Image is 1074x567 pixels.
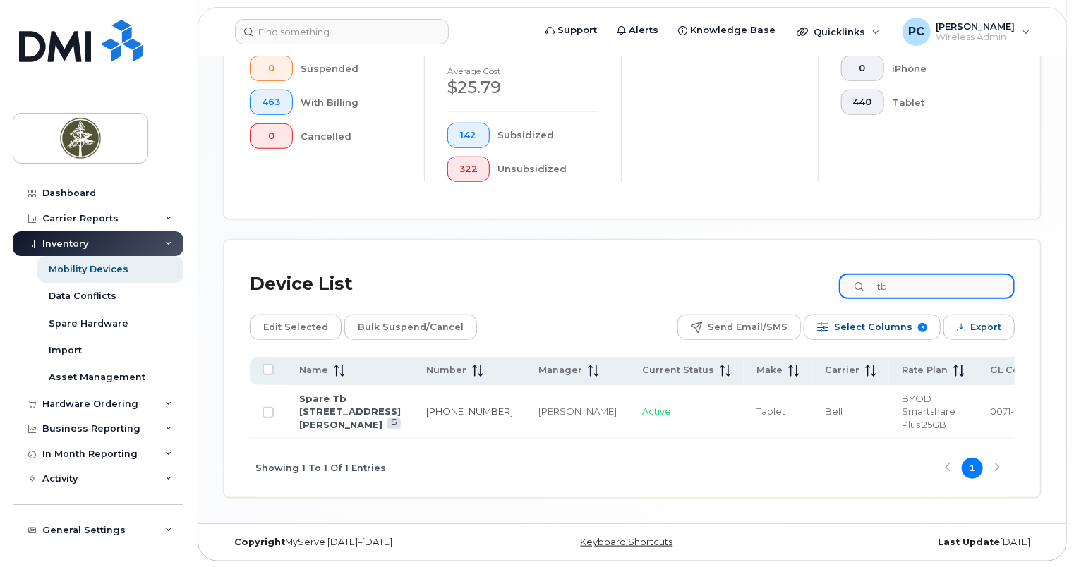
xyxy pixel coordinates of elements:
span: [PERSON_NAME] [936,20,1015,32]
span: Edit Selected [263,317,328,338]
span: Tablet [756,406,785,417]
span: Number [426,364,466,377]
button: Edit Selected [250,315,342,340]
div: MyServe [DATE]–[DATE] [224,537,496,548]
div: iPhone [893,56,993,81]
div: Quicklinks [787,18,890,46]
span: 142 [459,130,478,141]
span: 0071-6220 [990,406,1036,417]
span: 463 [262,97,281,108]
a: Keyboard Shortcuts [581,537,673,547]
h4: Average cost [447,66,598,75]
a: Alerts [607,16,668,44]
span: Quicklinks [814,26,865,37]
button: 440 [841,90,884,115]
span: Name [299,364,328,377]
div: Device List [250,266,353,303]
span: Export [970,317,1001,338]
span: PC [908,23,924,40]
input: Search Device List ... [839,274,1015,299]
input: Find something... [235,19,449,44]
a: Support [536,16,607,44]
span: Wireless Admin [936,32,1015,43]
button: Select Columns 9 [804,315,941,340]
a: [PHONE_NUMBER] [426,406,513,417]
span: 9 [918,323,927,332]
div: $25.79 [447,75,598,99]
span: Showing 1 To 1 Of 1 Entries [255,458,386,479]
button: 463 [250,90,293,115]
a: Spare Tb [STREET_ADDRESS][PERSON_NAME] [299,393,401,430]
span: Active [642,406,671,417]
button: Bulk Suspend/Cancel [344,315,477,340]
div: With Billing [301,90,402,115]
span: Knowledge Base [690,23,776,37]
button: 322 [447,157,490,182]
span: Bulk Suspend/Cancel [358,317,464,338]
span: Current Status [642,364,714,377]
button: 0 [841,56,884,81]
span: Send Email/SMS [708,317,788,338]
div: Subsidized [498,123,599,148]
div: Unsubsidized [498,157,599,182]
span: Bell [825,406,843,417]
strong: Last Update [938,537,1000,547]
span: Manager [538,364,582,377]
button: Page 1 [962,458,983,479]
button: Send Email/SMS [677,315,801,340]
span: GL Code [990,364,1032,377]
span: Carrier [825,364,859,377]
div: Paulina Cantos [893,18,1040,46]
div: Suspended [301,56,402,81]
a: View Last Bill [387,418,401,429]
span: Alerts [629,23,658,37]
button: 0 [250,123,293,149]
span: Rate Plan [902,364,948,377]
div: [DATE] [768,537,1041,548]
div: Tablet [893,90,993,115]
button: 142 [447,123,490,148]
a: Knowledge Base [668,16,785,44]
button: 0 [250,56,293,81]
span: 0 [262,63,281,74]
span: 440 [853,97,872,108]
strong: Copyright [234,537,285,547]
span: Make [756,364,783,377]
span: 322 [459,164,478,175]
span: 0 [853,63,872,74]
span: BYOD Smartshare Plus 25GB [902,393,955,430]
span: Support [557,23,597,37]
button: Export [943,315,1015,340]
div: Cancelled [301,123,402,149]
div: [PERSON_NAME] [538,405,617,418]
span: 0 [262,130,281,142]
span: Select Columns [834,317,912,338]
